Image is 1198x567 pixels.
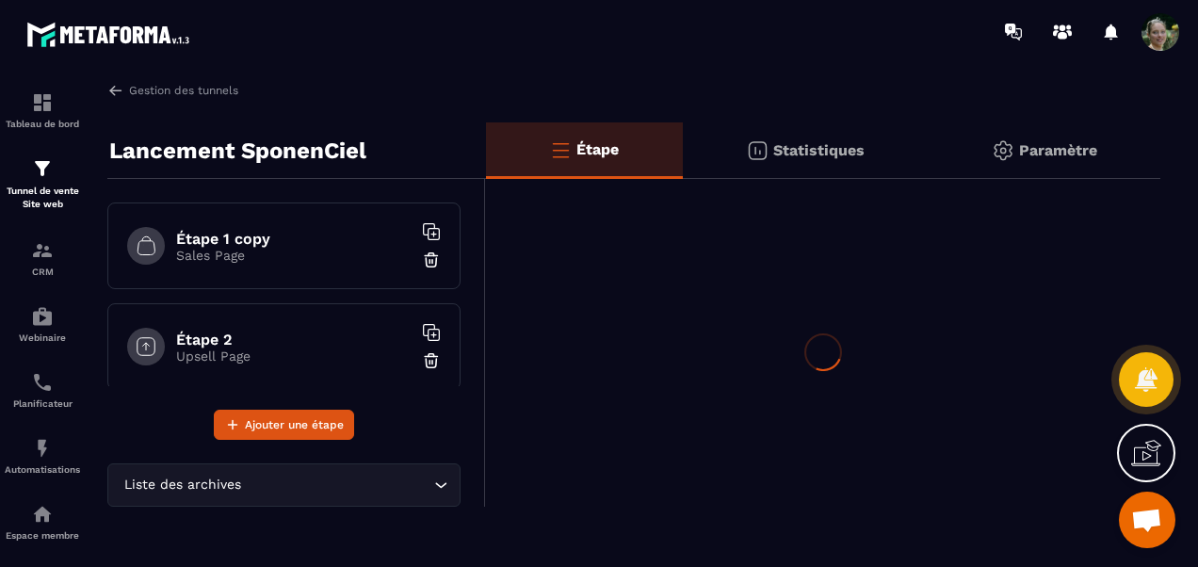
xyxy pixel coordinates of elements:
[576,140,619,158] p: Étape
[245,415,344,434] span: Ajouter une étape
[214,410,354,440] button: Ajouter une étape
[5,464,80,475] p: Automatisations
[992,139,1014,162] img: setting-gr.5f69749f.svg
[1019,141,1097,159] p: Paramètre
[5,357,80,423] a: schedulerschedulerPlanificateur
[109,132,366,170] p: Lancement SponenCiel
[107,82,238,99] a: Gestion des tunnels
[176,230,412,248] h6: Étape 1 copy
[31,437,54,460] img: automations
[773,141,865,159] p: Statistiques
[31,503,54,526] img: automations
[26,17,196,52] img: logo
[5,530,80,541] p: Espace membre
[5,185,80,211] p: Tunnel de vente Site web
[5,398,80,409] p: Planificateur
[5,119,80,129] p: Tableau de bord
[176,248,412,263] p: Sales Page
[5,267,80,277] p: CRM
[5,225,80,291] a: formationformationCRM
[31,305,54,328] img: automations
[31,91,54,114] img: formation
[31,157,54,180] img: formation
[5,77,80,143] a: formationformationTableau de bord
[1119,492,1175,548] div: Ouvrir le chat
[176,348,412,364] p: Upsell Page
[422,251,441,269] img: trash
[5,143,80,225] a: formationformationTunnel de vente Site web
[245,475,429,495] input: Search for option
[107,463,461,507] div: Search for option
[107,82,124,99] img: arrow
[31,371,54,394] img: scheduler
[5,489,80,555] a: automationsautomationsEspace membre
[120,475,245,495] span: Liste des archives
[5,423,80,489] a: automationsautomationsAutomatisations
[5,291,80,357] a: automationsautomationsWebinaire
[5,332,80,343] p: Webinaire
[176,331,412,348] h6: Étape 2
[422,351,441,370] img: trash
[31,239,54,262] img: formation
[549,138,572,161] img: bars-o.4a397970.svg
[746,139,769,162] img: stats.20deebd0.svg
